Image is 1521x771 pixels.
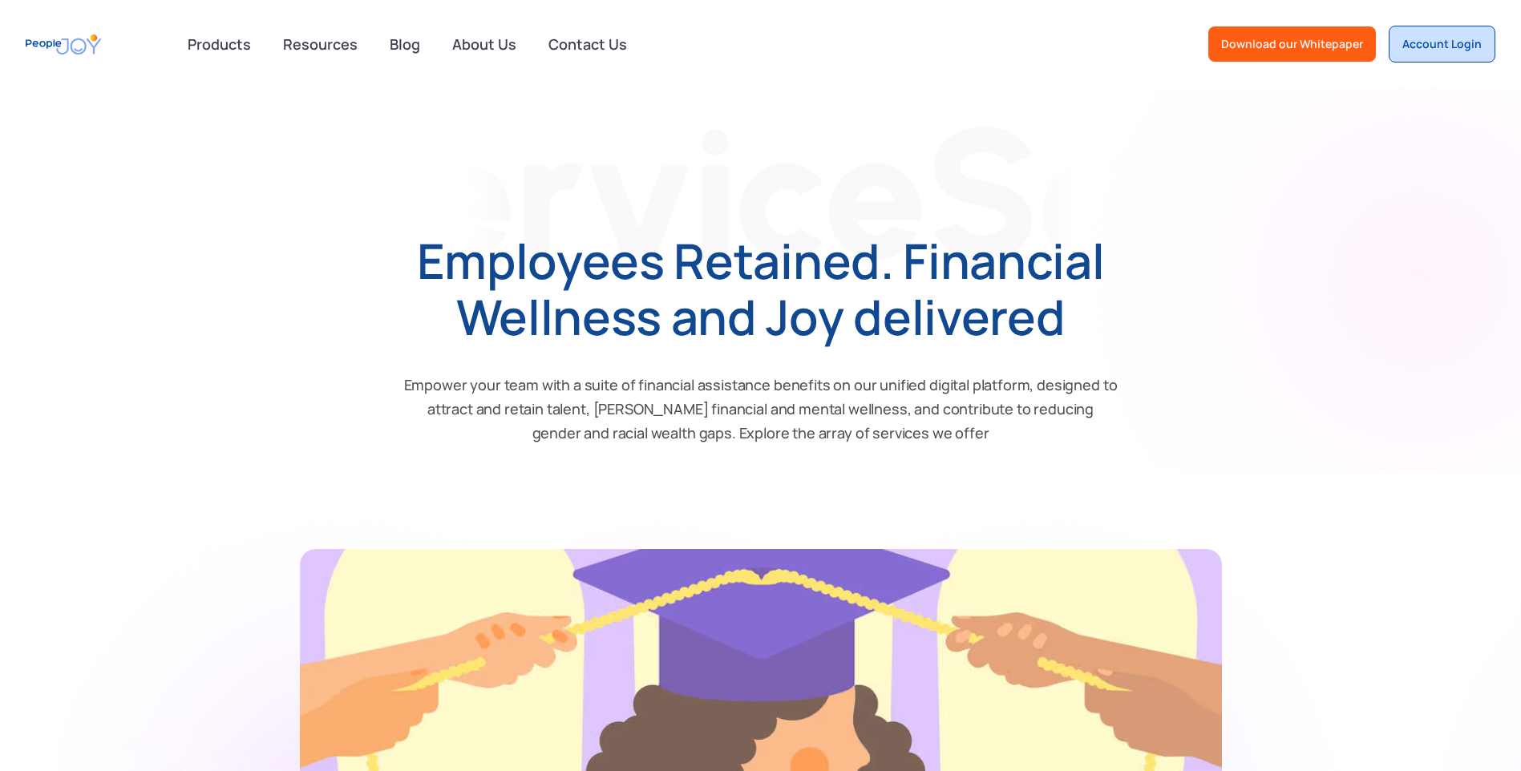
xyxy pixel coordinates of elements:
a: Blog [380,26,430,62]
p: Empower your team with a suite of financial assistance benefits on our unified digital platform, ... [402,353,1119,445]
a: Resources [273,26,367,62]
div: Account Login [1402,36,1482,52]
div: Products [178,28,261,60]
a: home [26,26,101,63]
a: About Us [443,26,526,62]
a: Contact Us [539,26,637,62]
a: Account Login [1389,26,1495,63]
h1: Employees Retained. Financial Wellness and Joy delivered [402,232,1119,345]
a: Download our Whitepaper [1208,26,1376,62]
div: Download our Whitepaper [1221,36,1363,52]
